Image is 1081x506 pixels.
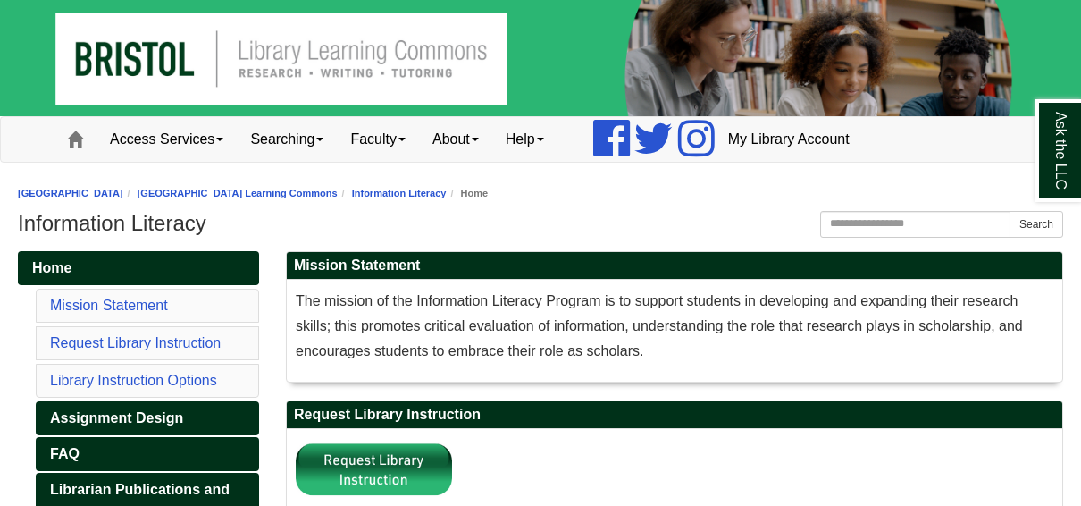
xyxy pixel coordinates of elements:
[1010,211,1063,238] button: Search
[50,298,168,313] a: Mission Statement
[36,437,259,471] a: FAQ
[18,185,1063,202] nav: breadcrumb
[287,252,1062,280] h2: Mission Statement
[50,373,217,388] a: Library Instruction Options
[18,211,1063,236] h1: Information Literacy
[237,117,337,162] a: Searching
[18,188,123,198] a: [GEOGRAPHIC_DATA]
[446,185,488,202] li: Home
[138,188,338,198] a: [GEOGRAPHIC_DATA] Learning Commons
[419,117,492,162] a: About
[36,401,259,435] a: Assignment Design
[287,401,1062,429] h2: Request Library Instruction
[352,188,447,198] a: Information Literacy
[50,335,221,350] a: Request Library Instruction
[96,117,237,162] a: Access Services
[492,117,557,162] a: Help
[296,438,452,501] img: Library Instruction Button
[296,293,1023,358] span: The mission of the Information Literacy Program is to support students in developing and expandin...
[18,251,259,285] a: Home
[715,117,863,162] a: My Library Account
[32,260,71,275] span: Home
[337,117,419,162] a: Faculty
